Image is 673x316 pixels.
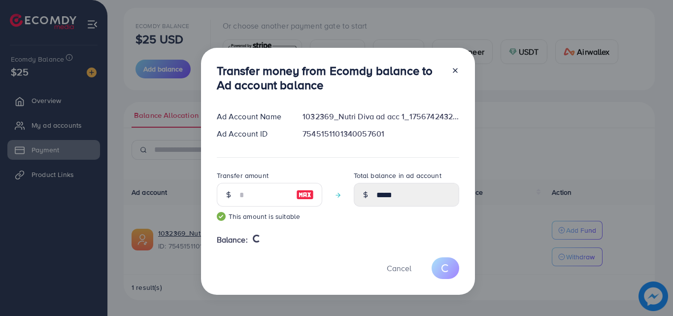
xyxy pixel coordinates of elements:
label: Total balance in ad account [354,171,441,180]
button: Cancel [374,257,424,279]
small: This amount is suitable [217,211,322,221]
div: 7545151101340057601 [295,128,467,140]
label: Transfer amount [217,171,269,180]
h3: Transfer money from Ecomdy balance to Ad account balance [217,64,443,92]
span: Cancel [387,263,411,274]
img: image [296,189,314,201]
img: guide [217,212,226,221]
div: Ad Account ID [209,128,295,140]
div: 1032369_Nutri Diva ad acc 1_1756742432079 [295,111,467,122]
span: Balance: [217,234,248,246]
div: Ad Account Name [209,111,295,122]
